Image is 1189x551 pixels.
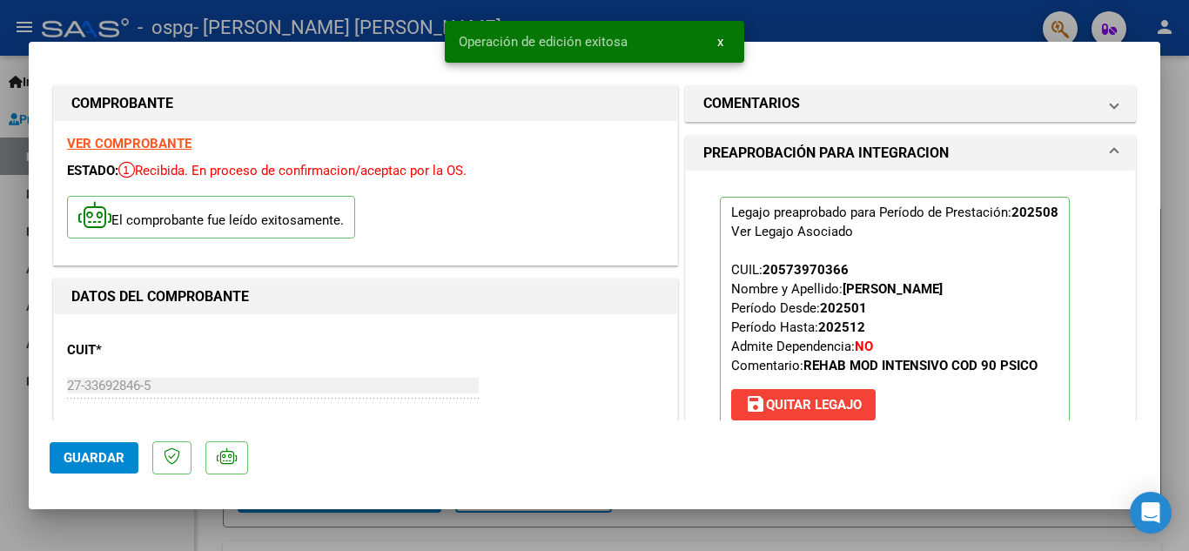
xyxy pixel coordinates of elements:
[731,262,1038,373] span: CUIL: Nombre y Apellido: Período Desde: Período Hasta: Admite Dependencia:
[67,196,355,239] p: El comprobante fue leído exitosamente.
[855,339,873,354] strong: NO
[118,163,467,178] span: Recibida. En proceso de confirmacion/aceptac por la OS.
[843,281,943,297] strong: [PERSON_NAME]
[803,358,1038,373] strong: REHAB MOD INTENSIVO COD 90 PSICO
[703,26,737,57] button: x
[50,442,138,474] button: Guardar
[686,171,1135,468] div: PREAPROBACIÓN PARA INTEGRACION
[731,389,876,420] button: Quitar Legajo
[818,319,865,335] strong: 202512
[703,143,949,164] h1: PREAPROBACIÓN PARA INTEGRACION
[820,300,867,316] strong: 202501
[731,222,853,241] div: Ver Legajo Asociado
[71,95,173,111] strong: COMPROBANTE
[745,397,862,413] span: Quitar Legajo
[1130,492,1172,534] div: Open Intercom Messenger
[762,260,849,279] div: 20573970366
[720,197,1070,428] p: Legajo preaprobado para Período de Prestación:
[71,288,249,305] strong: DATOS DEL COMPROBANTE
[64,450,124,466] span: Guardar
[1011,205,1058,220] strong: 202508
[459,33,628,50] span: Operación de edición exitosa
[686,136,1135,171] mat-expansion-panel-header: PREAPROBACIÓN PARA INTEGRACION
[686,86,1135,121] mat-expansion-panel-header: COMENTARIOS
[67,136,191,151] a: VER COMPROBANTE
[703,93,800,114] h1: COMENTARIOS
[67,163,118,178] span: ESTADO:
[745,393,766,414] mat-icon: save
[717,34,723,50] span: x
[67,340,246,360] p: CUIT
[731,358,1038,373] span: Comentario:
